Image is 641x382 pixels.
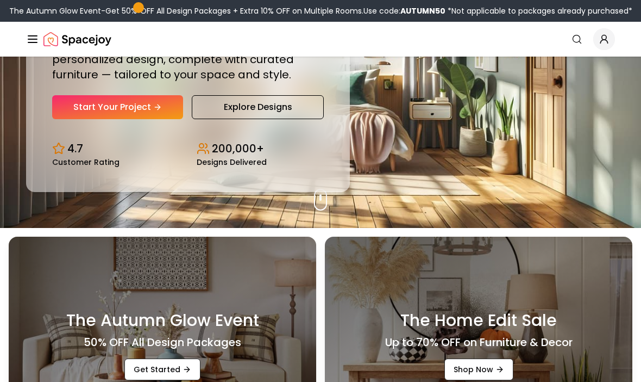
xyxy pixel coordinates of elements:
[52,95,183,119] a: Start Your Project
[197,158,267,166] small: Designs Delivered
[400,311,557,330] h3: The Home Edit Sale
[444,359,513,380] a: Shop Now
[43,28,111,50] img: Spacejoy Logo
[67,141,83,156] p: 4.7
[445,5,632,16] span: *Not applicable to packages already purchased*
[400,5,445,16] b: AUTUMN50
[84,335,241,350] h4: 50% OFF All Design Packages
[385,335,573,350] h4: Up to 70% OFF on Furniture & Decor
[363,5,445,16] span: Use code:
[52,158,120,166] small: Customer Rating
[43,28,111,50] a: Spacejoy
[26,22,615,57] nav: Global
[52,132,324,166] div: Design stats
[52,36,324,82] p: Work 1:1 with expert interior designers to create a personalized design, complete with curated fu...
[9,5,632,16] div: The Autumn Glow Event-Get 50% OFF All Design Packages + Extra 10% OFF on Multiple Rooms.
[66,311,259,330] h3: The Autumn Glow Event
[192,95,324,119] a: Explore Designs
[124,359,200,380] a: Get Started
[212,141,264,156] p: 200,000+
